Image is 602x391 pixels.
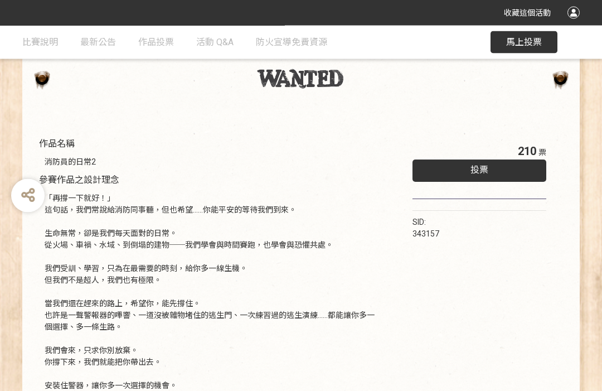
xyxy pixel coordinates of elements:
[504,8,551,17] span: 收藏這個活動
[22,37,58,47] span: 比賽說明
[470,165,488,176] span: 投票
[196,37,234,47] span: 活動 Q&A
[80,37,116,47] span: 最新公告
[196,26,234,59] a: 活動 Q&A
[506,37,542,47] span: 馬上投票
[39,175,119,186] span: 參賽作品之設計理念
[518,145,536,158] span: 210
[45,157,379,168] div: 消防員的日常2
[256,37,327,47] span: 防火宣導免費資源
[138,26,174,59] a: 作品投票
[80,26,116,59] a: 最新公告
[412,218,439,239] span: SID: 343157
[138,37,174,47] span: 作品投票
[491,31,557,54] button: 馬上投票
[538,148,546,157] span: 票
[39,139,75,149] span: 作品名稱
[22,26,58,59] a: 比賽說明
[256,26,327,59] a: 防火宣導免費資源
